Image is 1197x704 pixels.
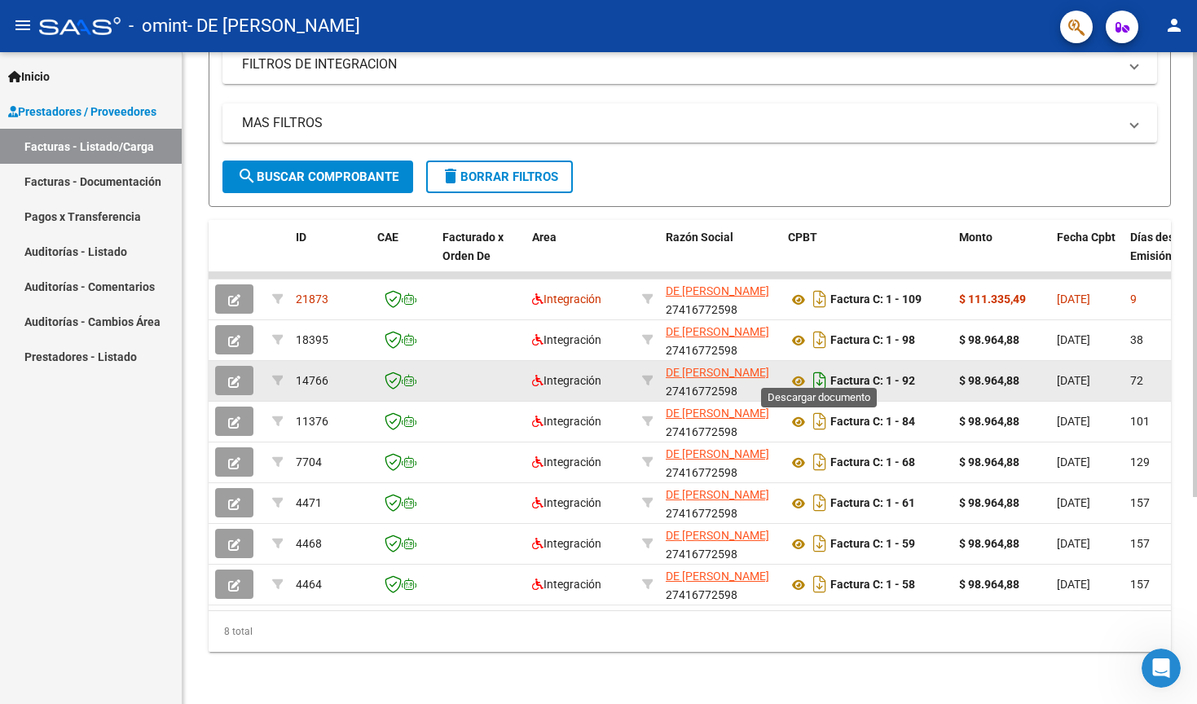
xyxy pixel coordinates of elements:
span: DE [PERSON_NAME] [666,366,769,379]
datatable-header-cell: CPBT [781,220,953,292]
span: 101 [1130,415,1150,428]
div: 27416772598 [666,363,775,398]
div: 27416772598 [666,282,775,316]
mat-icon: person [1164,15,1184,35]
mat-expansion-panel-header: FILTROS DE INTEGRACION [222,45,1157,84]
span: 9 [1130,293,1137,306]
strong: $ 98.964,88 [959,537,1019,550]
div: 8 total [209,611,1171,652]
strong: $ 98.964,88 [959,578,1019,591]
i: Descargar documento [809,530,830,557]
span: DE [PERSON_NAME] [666,570,769,583]
strong: Factura C: 1 - 58 [830,579,915,592]
datatable-header-cell: Razón Social [659,220,781,292]
span: [DATE] [1057,578,1090,591]
span: Días desde Emisión [1130,231,1187,262]
span: DE [PERSON_NAME] [666,488,769,501]
span: [DATE] [1057,333,1090,346]
datatable-header-cell: ID [289,220,371,292]
span: Integración [532,333,601,346]
span: Facturado x Orden De [442,231,504,262]
datatable-header-cell: CAE [371,220,436,292]
iframe: Intercom live chat [1142,649,1181,688]
div: 27416772598 [666,567,775,601]
span: [DATE] [1057,455,1090,469]
i: Descargar documento [809,367,830,394]
span: Integración [532,374,601,387]
span: DE [PERSON_NAME] [666,407,769,420]
span: Area [532,231,557,244]
strong: $ 98.964,88 [959,333,1019,346]
span: CAE [377,231,398,244]
span: 157 [1130,578,1150,591]
strong: $ 98.964,88 [959,374,1019,387]
i: Descargar documento [809,571,830,597]
span: 72 [1130,374,1143,387]
span: CPBT [788,231,817,244]
span: DE [PERSON_NAME] [666,447,769,460]
div: 27416772598 [666,323,775,357]
span: [DATE] [1057,374,1090,387]
span: Borrar Filtros [441,169,558,184]
strong: Factura C: 1 - 109 [830,293,922,306]
span: Integración [532,578,601,591]
i: Descargar documento [809,449,830,475]
span: 4468 [296,537,322,550]
strong: $ 98.964,88 [959,455,1019,469]
i: Descargar documento [809,490,830,516]
div: 27416772598 [666,526,775,561]
span: Integración [532,537,601,550]
span: Integración [532,496,601,509]
span: [DATE] [1057,537,1090,550]
span: - omint [129,8,187,44]
i: Descargar documento [809,286,830,312]
button: Buscar Comprobante [222,161,413,193]
span: 21873 [296,293,328,306]
span: Inicio [8,68,50,86]
span: [DATE] [1057,496,1090,509]
span: Integración [532,293,601,306]
span: Buscar Comprobante [237,169,398,184]
span: - DE [PERSON_NAME] [187,8,360,44]
mat-icon: delete [441,166,460,186]
span: 11376 [296,415,328,428]
i: Descargar documento [809,408,830,434]
span: Fecha Cpbt [1057,231,1116,244]
strong: Factura C: 1 - 92 [830,375,915,388]
span: 4464 [296,578,322,591]
span: Monto [959,231,992,244]
mat-expansion-panel-header: MAS FILTROS [222,103,1157,143]
strong: $ 98.964,88 [959,415,1019,428]
mat-panel-title: FILTROS DE INTEGRACION [242,55,1118,73]
span: Razón Social [666,231,733,244]
span: [DATE] [1057,293,1090,306]
span: 14766 [296,374,328,387]
span: 7704 [296,455,322,469]
strong: Factura C: 1 - 98 [830,334,915,347]
span: ID [296,231,306,244]
div: 27416772598 [666,404,775,438]
datatable-header-cell: Facturado x Orden De [436,220,526,292]
datatable-header-cell: Monto [953,220,1050,292]
span: 129 [1130,455,1150,469]
strong: Factura C: 1 - 61 [830,497,915,510]
span: Integración [532,415,601,428]
span: DE [PERSON_NAME] [666,325,769,338]
mat-icon: search [237,166,257,186]
div: 27416772598 [666,486,775,520]
span: Integración [532,455,601,469]
datatable-header-cell: Fecha Cpbt [1050,220,1124,292]
datatable-header-cell: Area [526,220,636,292]
datatable-header-cell: Días desde Emisión [1124,220,1197,292]
i: Descargar documento [809,327,830,353]
span: 157 [1130,496,1150,509]
mat-panel-title: MAS FILTROS [242,114,1118,132]
button: Borrar Filtros [426,161,573,193]
div: 27416772598 [666,445,775,479]
span: 157 [1130,537,1150,550]
span: DE [PERSON_NAME] [666,284,769,297]
span: [DATE] [1057,415,1090,428]
span: 38 [1130,333,1143,346]
span: Prestadores / Proveedores [8,103,156,121]
strong: Factura C: 1 - 59 [830,538,915,551]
